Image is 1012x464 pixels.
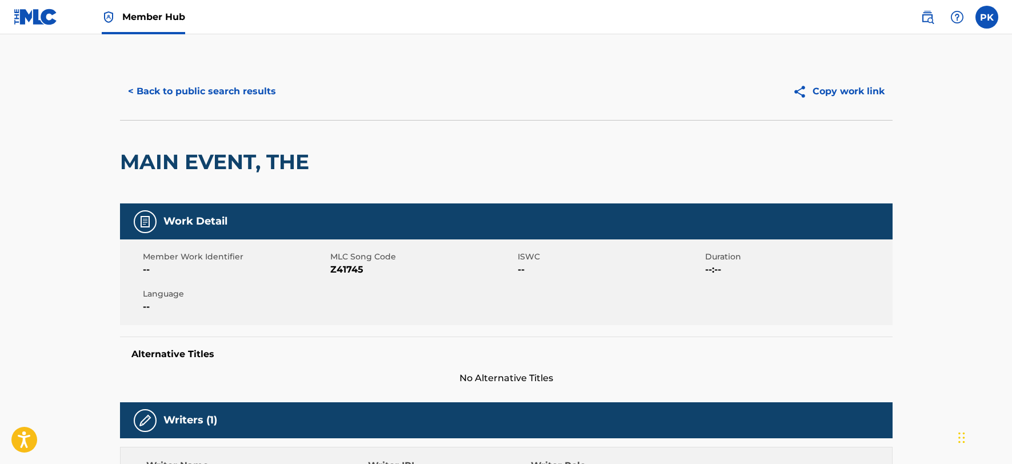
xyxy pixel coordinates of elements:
img: Top Rightsholder [102,10,115,24]
div: Help [946,6,969,29]
span: No Alternative Titles [120,371,893,385]
h5: Writers (1) [163,414,217,427]
button: < Back to public search results [120,77,284,106]
span: MLC Song Code [330,251,515,263]
span: Duration [705,251,890,263]
h5: Work Detail [163,215,227,228]
img: Writers [138,414,152,427]
iframe: Resource Center [980,297,1012,389]
span: -- [143,263,327,277]
span: Member Work Identifier [143,251,327,263]
div: Drag [958,421,965,455]
div: User Menu [975,6,998,29]
button: Copy work link [785,77,893,106]
h2: MAIN EVENT, THE [120,149,315,175]
h5: Alternative Titles [131,349,881,360]
span: -- [143,300,327,314]
img: Copy work link [793,85,813,99]
a: Public Search [916,6,939,29]
span: -- [518,263,702,277]
span: ISWC [518,251,702,263]
span: --:-- [705,263,890,277]
iframe: Chat Widget [955,409,1012,464]
img: MLC Logo [14,9,58,25]
img: Work Detail [138,215,152,229]
span: Language [143,288,327,300]
img: search [921,10,934,24]
span: Member Hub [122,10,185,23]
span: Z41745 [330,263,515,277]
img: help [950,10,964,24]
